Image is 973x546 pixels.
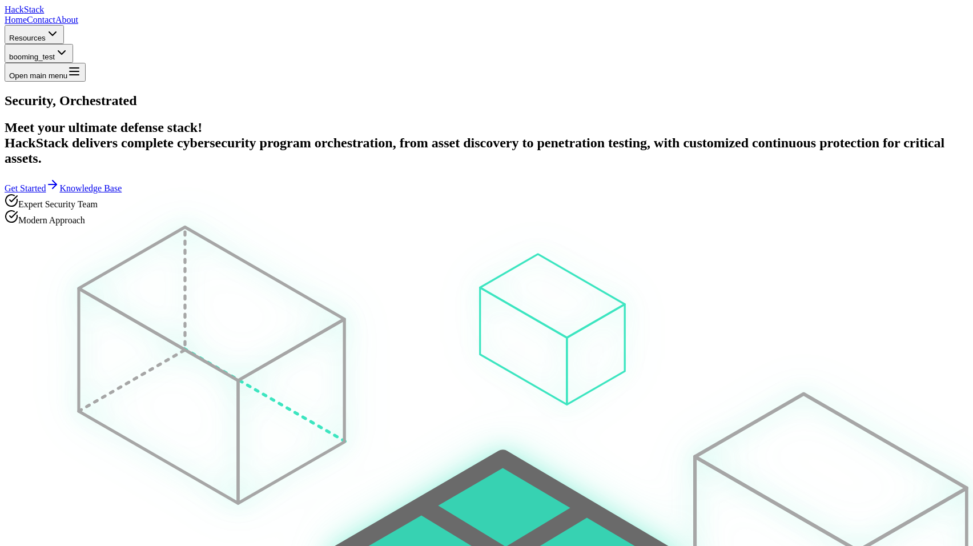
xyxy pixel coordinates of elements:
[5,135,944,166] span: HackStack delivers complete cybersecurity program orchestration, from asset discovery to penetrat...
[9,34,46,42] span: Resources
[5,5,44,14] span: Hack
[59,93,137,108] span: Orchestrated
[5,183,59,193] a: Get Started
[27,15,55,25] a: Contact
[55,15,78,25] a: About
[59,183,122,193] a: Knowledge Base
[5,120,968,166] h2: Meet your ultimate defense
[167,120,202,135] strong: stack!
[5,93,968,109] h1: Security,
[5,25,64,44] button: Resources
[9,53,55,61] span: booming_test
[5,63,86,82] button: Open main menu
[5,194,968,210] div: Expert Security Team
[9,71,67,80] span: Open main menu
[5,210,968,226] div: Modern Approach
[5,5,44,14] a: HackStack
[5,44,73,63] button: booming_test
[24,5,45,14] span: Stack
[5,15,27,25] a: Home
